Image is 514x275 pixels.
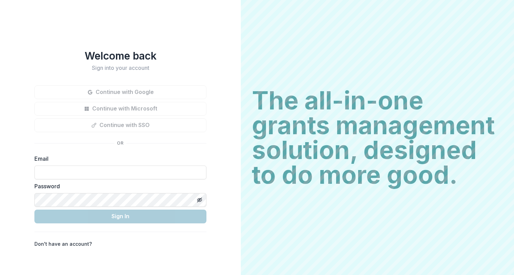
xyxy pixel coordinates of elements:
h2: Sign into your account [34,65,206,71]
label: Password [34,182,202,190]
button: Continue with Google [34,85,206,99]
button: Continue with SSO [34,118,206,132]
p: Don't have an account? [34,240,92,247]
label: Email [34,155,202,163]
button: Continue with Microsoft [34,102,206,116]
button: Toggle password visibility [194,194,205,205]
button: Sign In [34,210,206,223]
h1: Welcome back [34,50,206,62]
